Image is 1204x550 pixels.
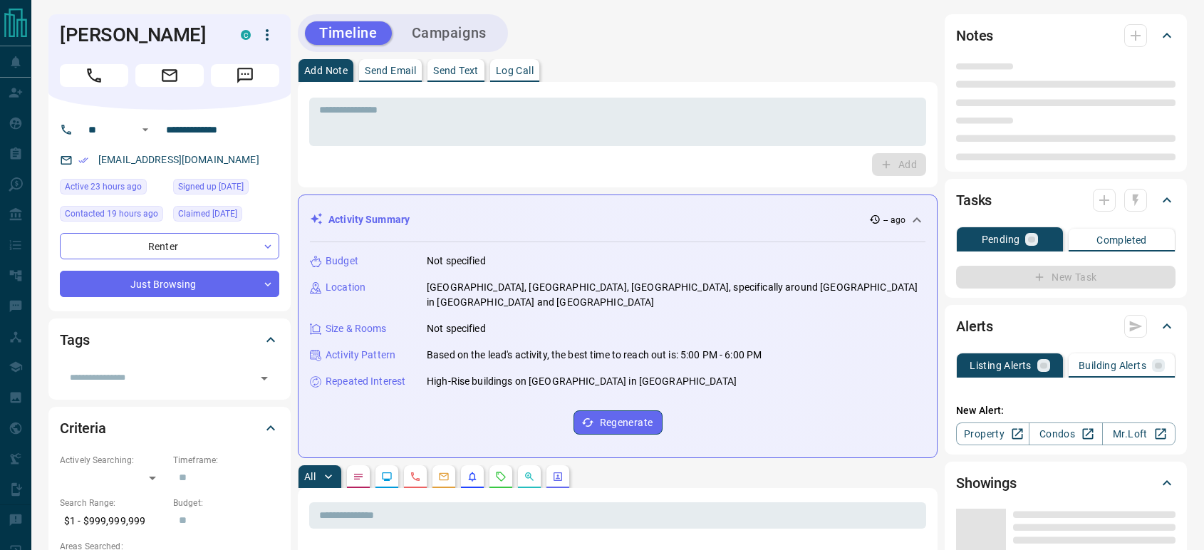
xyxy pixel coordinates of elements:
div: Just Browsing [60,271,279,297]
span: Contacted 19 hours ago [65,207,158,221]
p: Building Alerts [1079,360,1146,370]
h2: Alerts [956,315,993,338]
div: Criteria [60,411,279,445]
div: Fri Apr 02 2021 [173,179,279,199]
a: Condos [1029,422,1102,445]
svg: Notes [353,471,364,482]
p: Search Range: [60,497,166,509]
p: Pending [982,234,1020,244]
span: Active 23 hours ago [65,180,142,194]
p: Send Text [433,66,479,76]
svg: Requests [495,471,507,482]
span: Email [135,64,204,87]
h2: Criteria [60,417,106,440]
p: [GEOGRAPHIC_DATA], [GEOGRAPHIC_DATA], [GEOGRAPHIC_DATA], specifically around [GEOGRAPHIC_DATA] in... [427,280,925,310]
span: Claimed [DATE] [178,207,237,221]
p: High-Rise buildings on [GEOGRAPHIC_DATA] in [GEOGRAPHIC_DATA] [427,374,737,389]
h2: Tasks [956,189,992,212]
p: Listing Alerts [970,360,1032,370]
svg: Emails [438,471,450,482]
span: Message [211,64,279,87]
div: Tue Aug 12 2025 [60,206,166,226]
button: Timeline [305,21,392,45]
p: Timeframe: [173,454,279,467]
button: Campaigns [398,21,501,45]
span: Signed up [DATE] [178,180,244,194]
a: Property [956,422,1029,445]
p: Activity Pattern [326,348,395,363]
svg: Lead Browsing Activity [381,471,393,482]
p: New Alert: [956,403,1176,418]
div: Tue Aug 12 2025 [60,179,166,199]
div: Tags [60,323,279,357]
div: Sun Jul 27 2025 [173,206,279,226]
div: Notes [956,19,1176,53]
p: Repeated Interest [326,374,405,389]
div: Tasks [956,183,1176,217]
a: Mr.Loft [1102,422,1176,445]
p: Actively Searching: [60,454,166,467]
svg: Opportunities [524,471,535,482]
p: Log Call [496,66,534,76]
div: Activity Summary-- ago [310,207,925,233]
h2: Notes [956,24,993,47]
p: Add Note [304,66,348,76]
button: Open [137,121,154,138]
svg: Listing Alerts [467,471,478,482]
svg: Agent Actions [552,471,564,482]
div: condos.ca [241,30,251,40]
p: Send Email [365,66,416,76]
button: Open [254,368,274,388]
p: Not specified [427,254,486,269]
p: Size & Rooms [326,321,387,336]
p: $1 - $999,999,999 [60,509,166,533]
p: -- ago [883,214,905,227]
p: Not specified [427,321,486,336]
p: Location [326,280,365,295]
p: All [304,472,316,482]
button: Regenerate [574,410,663,435]
h1: [PERSON_NAME] [60,24,219,46]
p: Budget: [173,497,279,509]
svg: Calls [410,471,421,482]
span: Call [60,64,128,87]
a: [EMAIL_ADDRESS][DOMAIN_NAME] [98,154,259,165]
p: Based on the lead's activity, the best time to reach out is: 5:00 PM - 6:00 PM [427,348,762,363]
div: Renter [60,233,279,259]
p: Completed [1096,235,1147,245]
p: Activity Summary [328,212,410,227]
h2: Tags [60,328,89,351]
p: Budget [326,254,358,269]
div: Alerts [956,309,1176,343]
h2: Showings [956,472,1017,494]
div: Showings [956,466,1176,500]
svg: Email Verified [78,155,88,165]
